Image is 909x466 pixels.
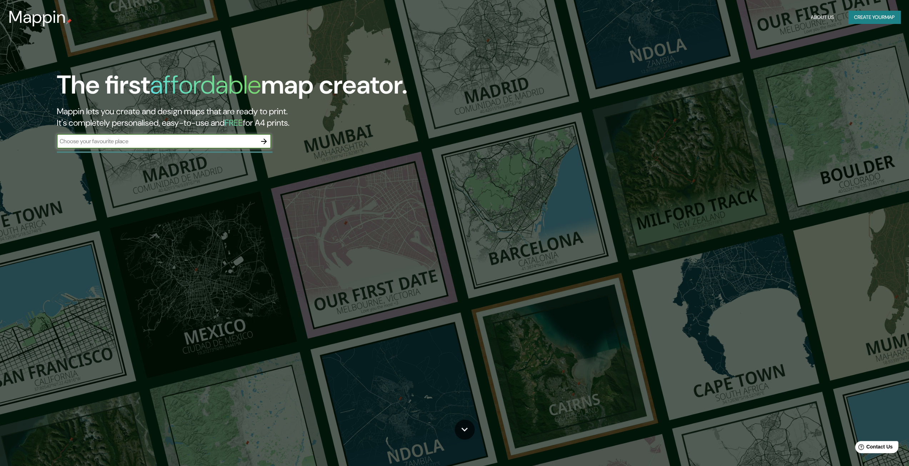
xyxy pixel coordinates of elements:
[9,7,66,27] h3: Mappin
[848,11,900,24] button: Create yourmap
[57,106,511,129] h2: Mappin lets you create and design maps that are ready to print. It's completely personalised, eas...
[808,11,837,24] button: About Us
[225,117,243,128] h5: FREE
[66,19,72,24] img: mappin-pin
[57,70,408,106] h1: The first map creator.
[57,137,257,145] input: Choose your favourite place
[845,438,901,458] iframe: Help widget launcher
[150,68,261,101] h1: affordable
